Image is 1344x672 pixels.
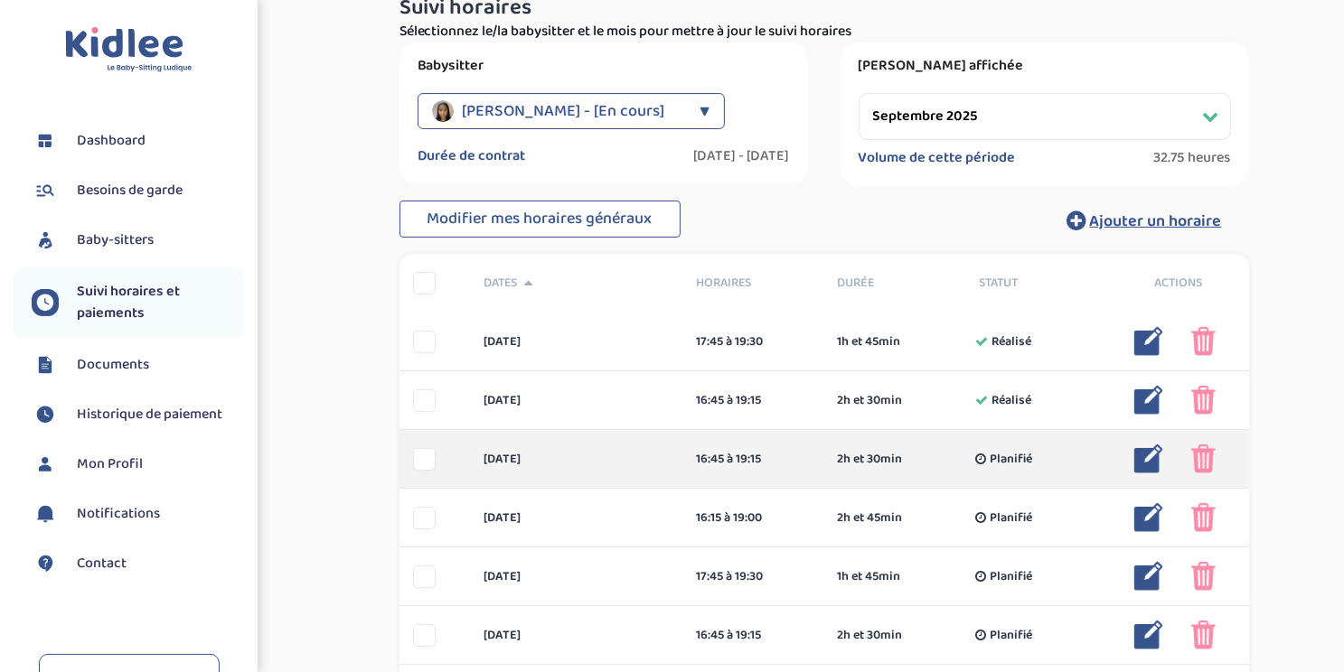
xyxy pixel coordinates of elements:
span: Planifié [990,626,1032,645]
a: Notifications [32,500,244,527]
div: 17:45 à 19:30 [696,567,811,586]
img: poubelle_rose.png [1191,327,1216,356]
img: poubelle_rose.png [1191,386,1216,415]
img: suivihoraire.svg [32,401,59,428]
div: [DATE] [470,567,682,586]
span: 1h et 45min [838,332,901,351]
img: modifier_bleu.png [1134,621,1163,649]
span: Mon Profil [77,453,143,475]
img: profil.svg [32,451,59,478]
img: suivihoraire.svg [32,289,59,316]
div: [DATE] [470,509,682,527]
div: ▼ [700,93,710,129]
img: contact.svg [32,550,59,577]
span: 1h et 45min [838,567,901,586]
div: 16:45 à 19:15 [696,626,811,645]
span: 2h et 30min [838,626,903,645]
span: Baby-sitters [77,229,154,251]
div: [DATE] [470,450,682,469]
span: Réalisé [992,391,1031,410]
span: Historique de paiement [77,404,222,425]
p: Sélectionnez le/la babysitter et le mois pour mettre à jour le suivi horaires [399,21,1249,42]
div: Durée [824,274,966,293]
div: 16:15 à 19:00 [696,509,811,527]
button: Modifier mes horaires généraux [399,201,681,238]
span: 32.75 heures [1154,149,1231,167]
span: Besoins de garde [77,180,183,201]
span: Documents [77,354,149,376]
a: Contact [32,550,244,577]
span: [PERSON_NAME] - [En cours] [463,93,665,129]
span: Ajouter un horaire [1090,209,1222,234]
a: Baby-sitters [32,227,244,254]
img: babysitters.svg [32,227,59,254]
span: 2h et 45min [838,509,903,527]
div: 16:45 à 19:15 [696,391,811,410]
label: Volume de cette période [859,149,1016,167]
span: Réalisé [992,332,1031,351]
span: Notifications [77,503,160,525]
img: notification.svg [32,500,59,527]
img: besoin.svg [32,177,59,204]
div: [DATE] [470,391,682,410]
span: 2h et 30min [838,391,903,410]
a: Documents [32,351,244,378]
img: avatar_lima-rosana_2022_10_07_18_44_09.png [432,100,454,122]
img: poubelle_rose.png [1191,562,1216,591]
span: Suivi horaires et paiements [77,281,244,324]
div: Statut [965,274,1107,293]
div: [DATE] [470,332,682,351]
img: poubelle_rose.png [1191,503,1216,532]
img: modifier_bleu.png [1134,327,1163,356]
a: Mon Profil [32,451,244,478]
span: Planifié [990,509,1032,527]
span: Planifié [990,450,1032,469]
div: 16:45 à 19:15 [696,450,811,469]
label: Babysitter [418,57,790,75]
span: Contact [77,553,127,574]
img: poubelle_rose.png [1191,621,1216,649]
img: modifier_bleu.png [1134,386,1163,415]
img: modifier_bleu.png [1134,503,1163,532]
img: poubelle_rose.png [1191,444,1216,473]
img: modifier_bleu.png [1134,444,1163,473]
img: modifier_bleu.png [1134,562,1163,591]
span: Modifier mes horaires généraux [428,206,653,231]
span: Dashboard [77,130,146,152]
div: 17:45 à 19:30 [696,332,811,351]
span: 2h et 30min [838,450,903,469]
label: [PERSON_NAME] affichée [859,57,1231,75]
a: Besoins de garde [32,177,244,204]
label: [DATE] - [DATE] [694,147,790,165]
img: documents.svg [32,351,59,378]
span: Planifié [990,567,1032,586]
a: Historique de paiement [32,401,244,428]
img: logo.svg [65,27,193,73]
div: Dates [470,274,682,293]
a: Suivi horaires et paiements [32,281,244,324]
div: [DATE] [470,626,682,645]
span: Horaires [696,274,811,293]
button: Ajouter un horaire [1040,201,1249,240]
div: Actions [1107,274,1249,293]
label: Durée de contrat [418,147,526,165]
a: Dashboard [32,127,244,154]
img: dashboard.svg [32,127,59,154]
